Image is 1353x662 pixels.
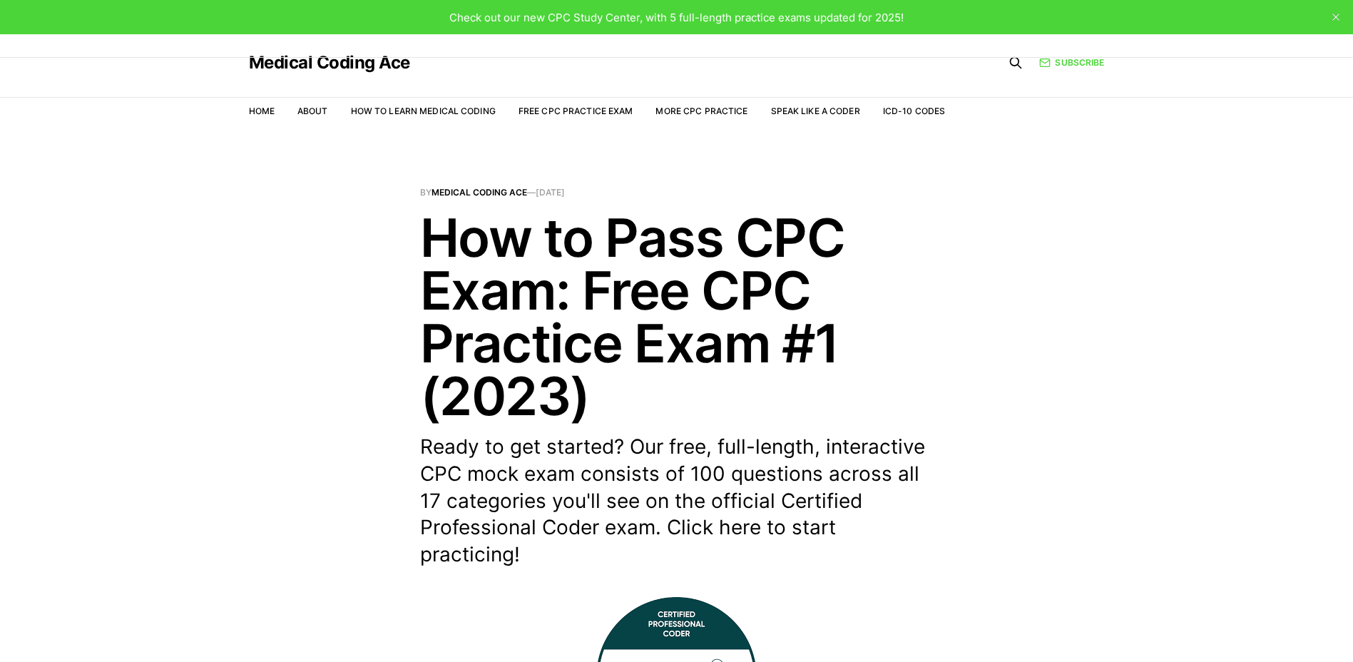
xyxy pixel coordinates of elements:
[1324,6,1347,29] button: close
[297,106,328,116] a: About
[519,106,633,116] a: Free CPC Practice Exam
[1039,56,1104,69] a: Subscribe
[249,54,410,71] a: Medical Coding Ace
[420,188,934,197] span: By —
[432,187,527,198] a: Medical Coding Ace
[420,211,934,422] h1: How to Pass CPC Exam: Free CPC Practice Exam #1 (2023)
[449,11,904,24] span: Check out our new CPC Study Center, with 5 full-length practice exams updated for 2025!
[771,106,860,116] a: Speak Like a Coder
[249,106,275,116] a: Home
[655,106,747,116] a: More CPC Practice
[883,106,945,116] a: ICD-10 Codes
[536,187,565,198] time: [DATE]
[420,434,934,569] p: Ready to get started? Our free, full-length, interactive CPC mock exam consists of 100 questions ...
[351,106,496,116] a: How to Learn Medical Coding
